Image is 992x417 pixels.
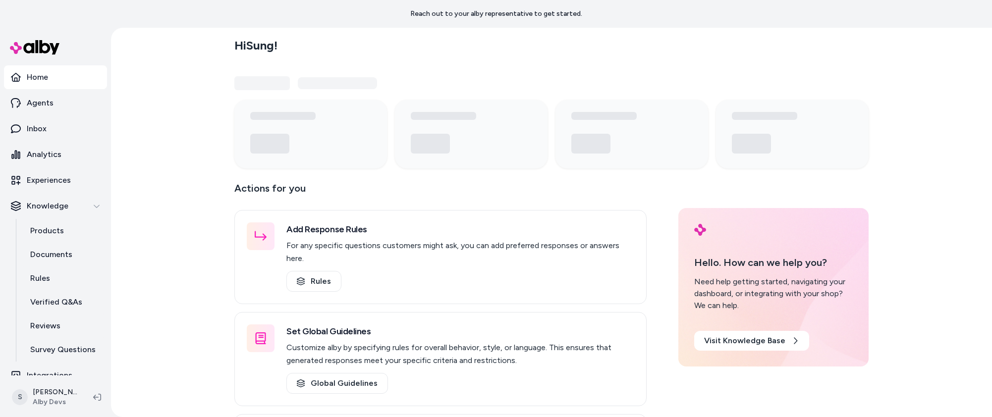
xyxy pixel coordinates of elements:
div: Need help getting started, navigating your dashboard, or integrating with your shop? We can help. [694,276,853,312]
span: Alby Devs [33,397,77,407]
p: Agents [27,97,54,109]
a: Home [4,65,107,89]
p: Analytics [27,149,61,160]
button: S[PERSON_NAME]Alby Devs [6,381,85,413]
p: Customize alby by specifying rules for overall behavior, style, or language. This ensures that ge... [286,341,634,367]
p: Hello. How can we help you? [694,255,853,270]
a: Reviews [20,314,107,338]
a: Documents [20,243,107,266]
p: Reach out to your alby representative to get started. [410,9,582,19]
h3: Add Response Rules [286,222,634,236]
a: Agents [4,91,107,115]
span: S [12,389,28,405]
p: [PERSON_NAME] [33,387,77,397]
p: Knowledge [27,200,68,212]
img: alby Logo [10,40,59,54]
a: Experiences [4,168,107,192]
a: Products [20,219,107,243]
img: alby Logo [694,224,706,236]
a: Verified Q&As [20,290,107,314]
p: Verified Q&As [30,296,82,308]
p: Survey Questions [30,344,96,356]
a: Inbox [4,117,107,141]
a: Rules [286,271,341,292]
button: Knowledge [4,194,107,218]
p: Integrations [27,369,72,381]
p: Reviews [30,320,60,332]
a: Rules [20,266,107,290]
p: Documents [30,249,72,261]
a: Survey Questions [20,338,107,362]
h2: Hi Sung ! [234,38,277,53]
p: Home [27,71,48,83]
p: Rules [30,272,50,284]
p: For any specific questions customers might ask, you can add preferred responses or answers here. [286,239,634,265]
p: Actions for you [234,180,647,204]
p: Experiences [27,174,71,186]
a: Integrations [4,364,107,387]
a: Global Guidelines [286,373,388,394]
h3: Set Global Guidelines [286,324,634,338]
a: Analytics [4,143,107,166]
p: Inbox [27,123,47,135]
a: Visit Knowledge Base [694,331,809,351]
p: Products [30,225,64,237]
